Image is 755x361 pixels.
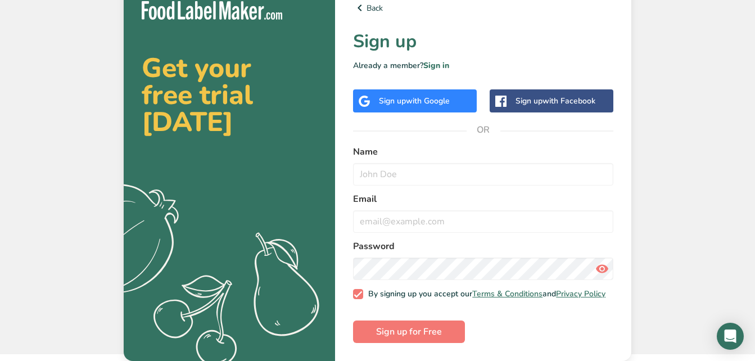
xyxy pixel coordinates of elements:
span: OR [467,113,500,147]
a: Back [353,1,613,15]
div: Sign up [516,95,595,107]
span: with Google [406,96,450,106]
label: Password [353,240,613,253]
a: Sign in [423,60,449,71]
div: Open Intercom Messenger [717,323,744,350]
p: Already a member? [353,60,613,71]
div: Sign up [379,95,450,107]
input: email@example.com [353,210,613,233]
h1: Sign up [353,28,613,55]
span: with Facebook [542,96,595,106]
h2: Get your free trial [DATE] [142,55,317,136]
a: Terms & Conditions [472,288,542,299]
span: Sign up for Free [376,325,442,339]
label: Email [353,192,613,206]
img: Food Label Maker [142,1,282,20]
input: John Doe [353,163,613,186]
a: Privacy Policy [556,288,605,299]
button: Sign up for Free [353,321,465,343]
label: Name [353,145,613,159]
span: By signing up you accept our and [363,289,606,299]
